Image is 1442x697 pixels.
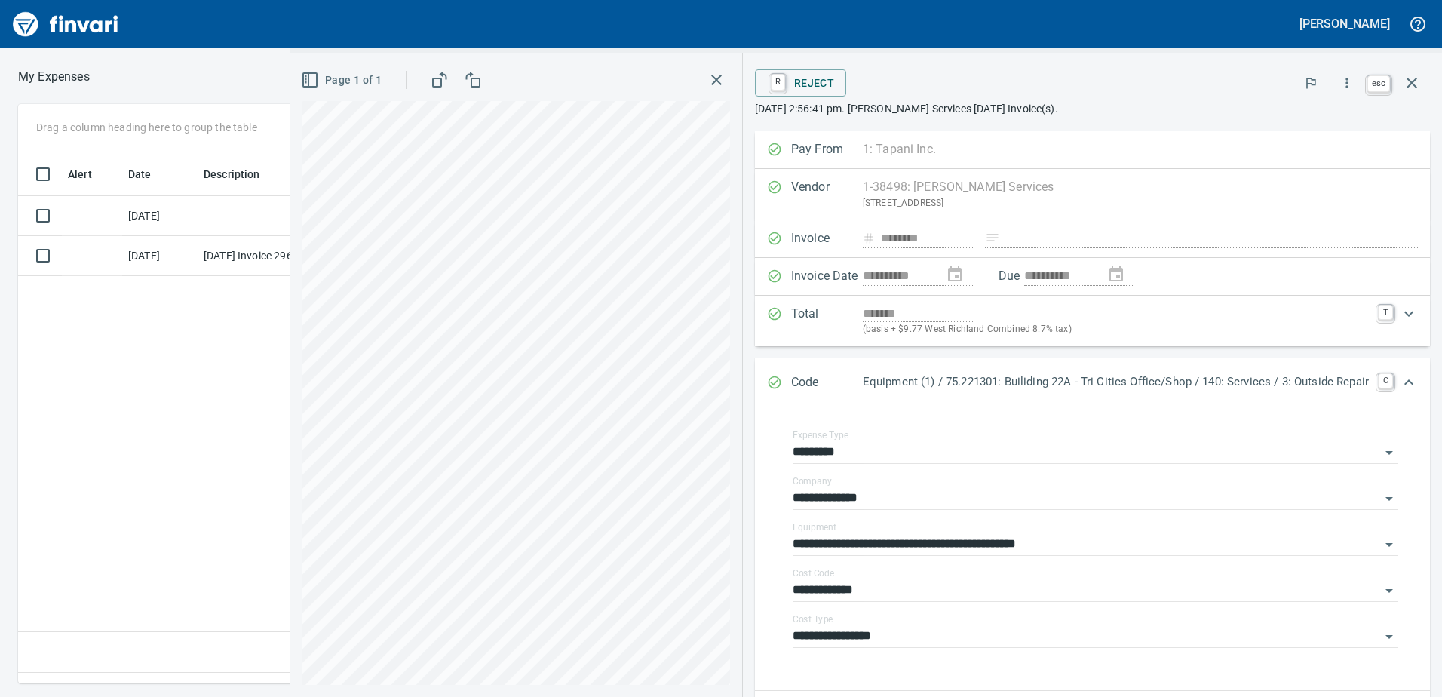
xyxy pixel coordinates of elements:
a: R [771,74,785,91]
a: C [1378,373,1393,388]
p: [DATE] 2:56:41 pm. [PERSON_NAME] Services [DATE] Invoice(s). [755,101,1430,116]
button: Open [1379,580,1400,601]
td: [DATE] Invoice 29682159 from [PERSON_NAME] Hvac Services Inc (1-10453) [198,236,333,276]
span: Alert [68,165,92,183]
img: Finvari [9,6,122,42]
h5: [PERSON_NAME] [1299,16,1390,32]
label: Equipment [793,523,836,532]
p: (basis + $9.77 West Richland Combined 8.7% tax) [863,322,1369,337]
span: Reject [767,70,834,96]
button: RReject [755,69,846,97]
button: Page 1 of 1 [298,66,388,94]
button: Open [1379,442,1400,463]
span: Date [128,165,171,183]
div: Expand [755,296,1430,346]
label: Company [793,477,832,486]
a: esc [1367,75,1390,92]
button: Open [1379,534,1400,555]
p: Code [791,373,863,393]
button: [PERSON_NAME] [1296,12,1394,35]
p: Equipment (1) / 75.221301: Builiding 22A - Tri Cities Office/Shop / 140: Services / 3: Outside Re... [863,373,1369,391]
span: Alert [68,165,112,183]
span: Date [128,165,152,183]
label: Cost Type [793,615,833,624]
span: Description [204,165,260,183]
button: Open [1379,488,1400,509]
nav: breadcrumb [18,68,90,86]
td: [DATE] [122,236,198,276]
p: My Expenses [18,68,90,86]
label: Expense Type [793,431,848,440]
span: Description [204,165,280,183]
a: T [1378,305,1393,320]
div: Expand [755,358,1430,408]
td: [DATE] [122,196,198,236]
button: Open [1379,626,1400,647]
span: Page 1 of 1 [304,71,382,90]
button: More [1330,66,1364,100]
p: Drag a column heading here to group the table [36,120,257,135]
button: Flag [1294,66,1327,100]
p: Total [791,305,863,337]
label: Cost Code [793,569,834,578]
